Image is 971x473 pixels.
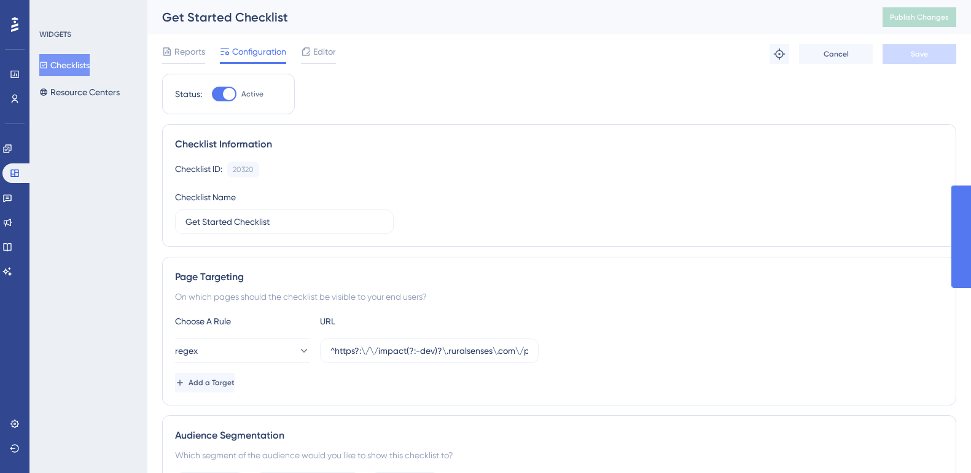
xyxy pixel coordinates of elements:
button: Add a Target [175,373,235,393]
div: Which segment of the audience would you like to show this checklist to? [175,448,943,463]
div: 20320 [233,165,254,174]
span: Save [911,49,928,59]
span: Cancel [824,49,849,59]
iframe: UserGuiding AI Assistant Launcher [919,424,956,461]
div: Checklist ID: [175,162,222,178]
div: Page Targeting [175,270,943,284]
div: Status: [175,87,202,101]
button: Cancel [799,44,873,64]
div: URL [320,314,455,329]
div: Checklist Name [175,190,236,205]
button: Checklists [39,54,90,76]
span: Publish Changes [890,12,949,22]
button: Save [883,44,956,64]
button: Resource Centers [39,81,120,103]
div: WIDGETS [39,29,71,39]
span: Active [241,89,263,99]
input: yourwebsite.com/path [330,344,528,358]
div: Get Started Checklist [162,9,852,26]
div: Checklist Information [175,137,943,152]
input: Type your Checklist name [185,215,383,229]
button: regex [175,338,310,363]
span: Editor [313,44,336,59]
span: Reports [174,44,205,59]
div: On which pages should the checklist be visible to your end users? [175,289,943,304]
span: Configuration [232,44,286,59]
div: Choose A Rule [175,314,310,329]
button: Publish Changes [883,7,956,27]
span: Add a Target [189,378,235,388]
span: regex [175,343,198,358]
div: Audience Segmentation [175,428,943,443]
